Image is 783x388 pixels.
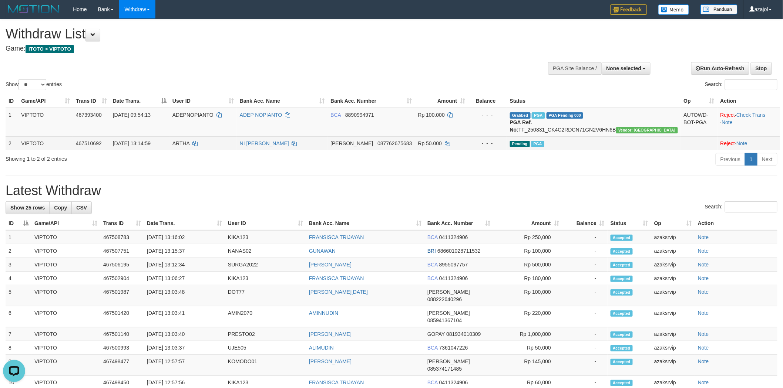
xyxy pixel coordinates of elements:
[736,112,766,118] a: Check Trans
[31,306,100,327] td: VIPTOTO
[611,289,633,296] span: Accepted
[562,258,608,272] td: -
[6,201,50,214] a: Show 25 rows
[651,341,695,355] td: azaksrvip
[144,272,225,285] td: [DATE] 13:06:27
[144,327,225,341] td: [DATE] 13:03:40
[6,341,31,355] td: 8
[658,4,689,15] img: Button%20Memo.svg
[6,183,777,198] h1: Latest Withdraw
[31,272,100,285] td: VIPTOTO
[6,327,31,341] td: 7
[100,306,144,327] td: 467501420
[100,355,144,376] td: 467498477
[493,327,562,341] td: Rp 1,000,000
[31,355,100,376] td: VIPTOTO
[6,272,31,285] td: 4
[427,317,462,323] span: Copy 085941367104 to clipboard
[240,140,289,146] a: NI [PERSON_NAME]
[6,258,31,272] td: 3
[54,205,67,211] span: Copy
[144,258,225,272] td: [DATE] 13:12:34
[31,217,100,230] th: Game/API: activate to sort column ascending
[507,108,681,137] td: TF_250831_CK4C2RDCN71GN2V6HN6B
[19,79,46,90] select: Showentries
[309,289,368,295] a: [PERSON_NAME][DATE]
[49,201,72,214] a: Copy
[716,153,745,166] a: Previous
[611,248,633,255] span: Accepted
[100,327,144,341] td: 467501140
[651,244,695,258] td: azaksrvip
[71,201,92,214] a: CSV
[76,140,102,146] span: 467510692
[424,217,493,230] th: Bank Acc. Number: activate to sort column ascending
[547,112,584,119] span: PGA Pending
[691,62,749,75] a: Run Auto-Refresh
[718,136,780,150] td: ·
[611,331,633,338] span: Accepted
[6,79,62,90] label: Show entries
[144,306,225,327] td: [DATE] 13:03:41
[611,235,633,241] span: Accepted
[751,62,772,75] a: Stop
[437,248,481,254] span: Copy 686601028711532 to clipboard
[306,217,424,230] th: Bank Acc. Name: activate to sort column ascending
[493,306,562,327] td: Rp 220,000
[31,230,100,244] td: VIPTOTO
[18,136,73,150] td: VIPTOTO
[427,310,470,316] span: [PERSON_NAME]
[3,3,25,25] button: Open LiveChat chat widget
[698,262,709,268] a: Note
[309,248,336,254] a: GUNAWAN
[6,244,31,258] td: 2
[330,112,341,118] span: BCA
[616,127,678,133] span: Vendor URL: https://checkout4.1velocity.biz
[309,331,352,337] a: [PERSON_NAME]
[100,230,144,244] td: 467508783
[330,140,373,146] span: [PERSON_NAME]
[309,380,364,385] a: FRANSISCA TRIJAYAN
[562,355,608,376] td: -
[698,345,709,351] a: Note
[698,248,709,254] a: Note
[698,275,709,281] a: Note
[651,327,695,341] td: azaksrvip
[700,4,737,14] img: panduan.png
[6,94,18,108] th: ID
[225,341,306,355] td: UJE505
[510,112,531,119] span: Grabbed
[100,341,144,355] td: 467500993
[427,289,470,295] span: [PERSON_NAME]
[76,205,87,211] span: CSV
[562,341,608,355] td: -
[427,366,462,372] span: Copy 085374171485 to clipboard
[6,306,31,327] td: 6
[427,275,438,281] span: BCA
[610,4,647,15] img: Feedback.jpg
[225,327,306,341] td: PRESTO02
[31,258,100,272] td: VIPTOTO
[698,289,709,295] a: Note
[144,285,225,306] td: [DATE] 13:03:48
[225,258,306,272] td: SURGA2022
[611,310,633,317] span: Accepted
[698,358,709,364] a: Note
[695,217,777,230] th: Action
[144,230,225,244] td: [DATE] 13:16:02
[169,94,237,108] th: User ID: activate to sort column ascending
[651,230,695,244] td: azaksrvip
[651,258,695,272] td: azaksrvip
[493,230,562,244] td: Rp 250,000
[718,94,780,108] th: Action
[377,140,412,146] span: Copy 087762675683 to clipboard
[144,217,225,230] th: Date Trans.: activate to sort column ascending
[6,4,62,15] img: MOTION_logo.png
[418,112,445,118] span: Rp 100.000
[327,94,415,108] th: Bank Acc. Number: activate to sort column ascending
[144,341,225,355] td: [DATE] 13:03:37
[562,272,608,285] td: -
[76,112,102,118] span: 467393400
[415,94,468,108] th: Amount: activate to sort column ascending
[309,262,352,268] a: [PERSON_NAME]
